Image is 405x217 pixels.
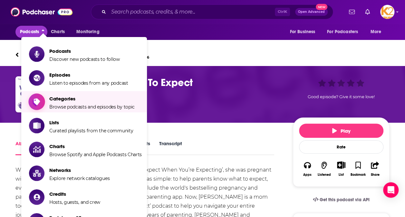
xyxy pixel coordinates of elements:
[49,128,133,134] span: Curated playlists from the community
[308,192,375,208] a: Get this podcast via API
[350,157,366,181] button: Bookmark
[91,5,333,19] div: Search podcasts, credits, & more...
[298,10,325,14] span: Open Advanced
[299,124,383,138] button: Play
[371,173,379,177] div: Share
[47,26,69,38] a: Charts
[15,76,52,112] img: Introducing What To Expect
[49,104,135,110] span: Browse podcasts and episodes by topic
[299,140,383,154] div: Rate
[380,5,394,19] button: Show profile menu
[362,6,372,17] a: Show notifications dropdown
[383,182,399,198] div: Open Intercom Messenger
[285,26,323,38] button: open menu
[316,157,333,181] button: Listened
[49,96,135,102] span: Categories
[366,26,390,38] button: open menu
[15,26,47,38] button: close menu
[49,72,128,78] span: Episodes
[49,152,142,157] span: Browse Spotify and Apple Podcasts Charts
[49,48,120,54] span: Podcasts
[159,140,182,155] a: Transcript
[49,56,120,62] span: Discover new podcasts to follow
[320,197,370,203] span: Get this podcast via API
[380,5,394,19] span: Logged in as K2Krupp
[49,119,133,126] span: Lists
[339,173,344,177] div: List
[371,27,381,36] span: More
[295,8,328,16] button: Open AdvancedNew
[72,26,108,38] button: open menu
[49,80,128,86] span: Listen to episodes from any podcast
[346,6,357,17] a: Show notifications dropdown
[11,6,72,18] img: Podchaser - Follow, Share and Rate Podcasts
[303,173,312,177] div: Apps
[316,4,327,10] span: New
[49,175,110,181] span: Explore network catalogues
[318,173,331,177] div: Listened
[64,76,283,89] h1: Introducing What To Expect
[49,143,142,149] span: Charts
[323,26,367,38] button: open menu
[308,94,375,99] span: Good episode? Give it some love!
[49,191,100,197] span: Credits
[299,157,316,181] button: Apps
[327,27,358,36] span: For Podcasters
[332,128,351,134] span: Play
[15,140,30,155] a: About
[290,27,315,36] span: For Business
[15,47,390,62] a: Whine Down with Jana KramerEpisode from the podcastWhine Down with [PERSON_NAME]76
[367,157,383,181] button: Share
[20,27,39,36] span: Podcasts
[109,7,275,17] input: Search podcasts, credits, & more...
[333,157,350,181] div: Show More ButtonList
[275,8,290,16] span: Ctrl K
[380,5,394,19] img: User Profile
[334,161,348,168] button: Show More Button
[76,27,99,36] span: Monitoring
[351,173,366,177] div: Bookmark
[51,27,65,36] span: Charts
[49,199,100,205] span: Hosts, guests, and crew
[49,167,110,173] span: Networks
